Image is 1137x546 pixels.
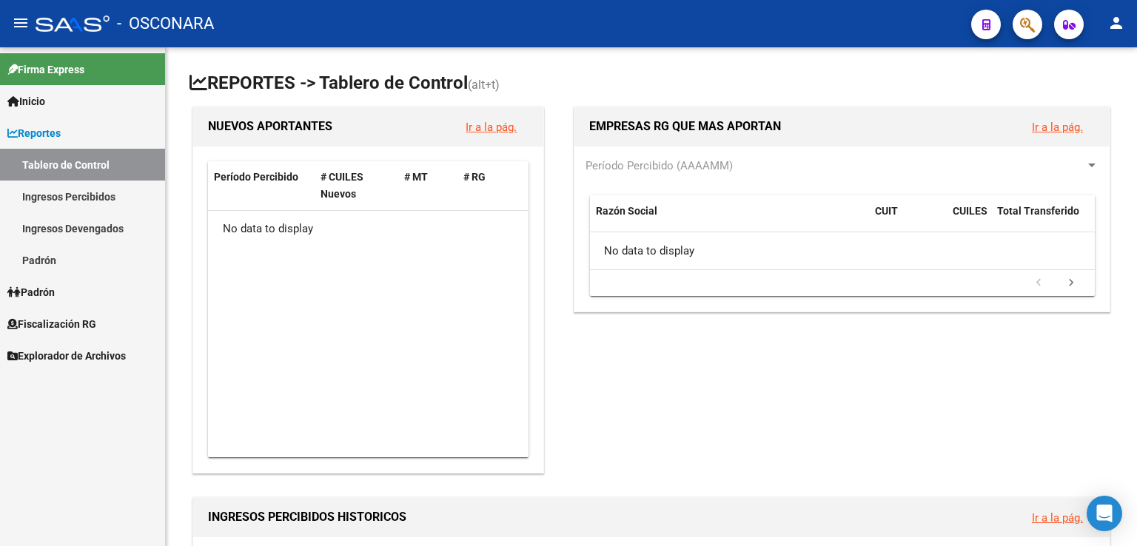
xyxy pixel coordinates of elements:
[321,171,363,200] span: # CUILES Nuevos
[208,119,332,133] span: NUEVOS APORTANTES
[457,161,517,210] datatable-header-cell: # RG
[596,205,657,217] span: Razón Social
[1087,496,1122,531] div: Open Intercom Messenger
[404,171,428,183] span: # MT
[463,171,486,183] span: # RG
[1057,275,1085,291] a: go to next page
[12,14,30,32] mat-icon: menu
[214,171,298,183] span: Período Percibido
[1107,14,1125,32] mat-icon: person
[117,7,214,40] span: - OSCONARA
[208,211,528,248] div: No data to display
[869,195,947,244] datatable-header-cell: CUIT
[875,205,898,217] span: CUIT
[208,510,406,524] span: INGRESOS PERCIBIDOS HISTORICOS
[7,125,61,141] span: Reportes
[7,284,55,300] span: Padrón
[1032,121,1083,134] a: Ir a la pág.
[398,161,457,210] datatable-header-cell: # MT
[208,161,315,210] datatable-header-cell: Período Percibido
[468,78,500,92] span: (alt+t)
[589,119,781,133] span: EMPRESAS RG QUE MAS APORTAN
[189,71,1113,97] h1: REPORTES -> Tablero de Control
[315,161,399,210] datatable-header-cell: # CUILES Nuevos
[947,195,991,244] datatable-header-cell: CUILES
[7,348,126,364] span: Explorador de Archivos
[1020,504,1095,531] button: Ir a la pág.
[586,159,733,172] span: Período Percibido (AAAAMM)
[7,316,96,332] span: Fiscalización RG
[1020,113,1095,141] button: Ir a la pág.
[466,121,517,134] a: Ir a la pág.
[590,232,1095,269] div: No data to display
[454,113,529,141] button: Ir a la pág.
[1032,511,1083,525] a: Ir a la pág.
[7,93,45,109] span: Inicio
[991,195,1095,244] datatable-header-cell: Total Transferido
[590,195,869,244] datatable-header-cell: Razón Social
[7,61,84,78] span: Firma Express
[953,205,987,217] span: CUILES
[1024,275,1053,291] a: go to previous page
[997,205,1079,217] span: Total Transferido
